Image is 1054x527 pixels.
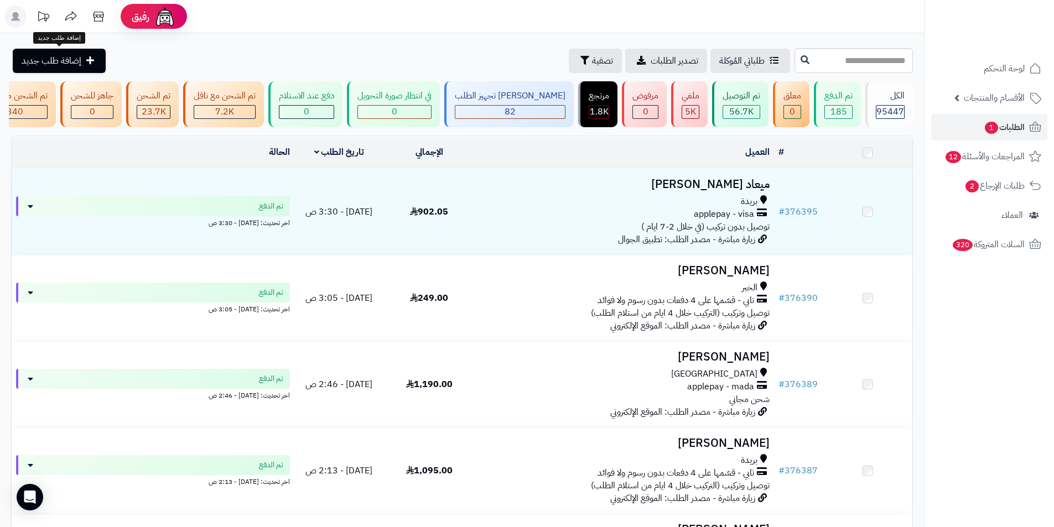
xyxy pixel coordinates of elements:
span: 0 [392,105,397,118]
span: زيارة مباشرة - مصدر الطلب: الموقع الإلكتروني [610,319,755,332]
a: #376389 [778,378,818,391]
span: applepay - mada [687,380,754,393]
span: العملاء [1001,207,1023,223]
a: #376390 [778,291,818,305]
h3: [PERSON_NAME] [479,437,770,450]
span: [GEOGRAPHIC_DATA] [671,368,757,380]
button: تصفية [569,49,622,73]
span: 1,190.00 [406,378,453,391]
span: السلات المتروكة [952,237,1025,252]
span: [DATE] - 3:05 ص [305,291,372,305]
a: طلباتي المُوكلة [710,49,790,73]
span: تابي - قسّمها على 4 دفعات بدون رسوم ولا فوائد [598,294,754,307]
div: تم الشحن [137,90,170,102]
div: 82 [455,106,565,118]
span: زيارة مباشرة - مصدر الطلب: الموقع الإلكتروني [610,405,755,419]
span: زيارة مباشرة - مصدر الطلب: الموقع الإلكتروني [610,492,755,505]
span: 1.8K [590,105,609,118]
span: تم الدفع [259,201,283,212]
span: 0 [304,105,309,118]
div: 56720 [723,106,760,118]
span: تم الدفع [259,373,283,384]
div: معلق [783,90,801,102]
a: إضافة طلب جديد [13,49,106,73]
div: 185 [825,106,852,118]
span: 902.05 [410,205,448,218]
div: اخر تحديث: [DATE] - 3:30 ص [16,216,290,228]
span: توصيل وتركيب (التركيب خلال 4 ايام من استلام الطلب) [591,479,770,492]
a: # [778,145,784,159]
span: 56.7K [729,105,754,118]
h3: [PERSON_NAME] [479,264,770,277]
a: تم الشحن مع ناقل 7.2K [181,81,266,127]
span: توصيل بدون تركيب (في خلال 2-7 ايام ) [641,220,770,233]
span: تصفية [592,54,613,67]
div: 0 [71,106,113,118]
span: 320 [953,239,973,251]
a: العميل [745,145,770,159]
a: معلق 0 [771,81,812,127]
span: 7.2K [215,105,234,118]
a: الحالة [269,145,290,159]
span: 5K [685,105,696,118]
span: 2 [965,180,979,192]
div: تم الدفع [824,90,853,102]
span: 0 [643,105,648,118]
span: رفيق [132,10,149,23]
a: الطلبات1 [931,114,1047,140]
a: ملغي 5K [669,81,710,127]
span: تصدير الطلبات [651,54,698,67]
span: توصيل وتركيب (التركيب خلال 4 ايام من استلام الطلب) [591,306,770,320]
span: 95447 [876,105,904,118]
span: [DATE] - 3:30 ص [305,205,372,218]
span: الطلبات [984,119,1025,135]
a: الإجمالي [416,145,443,159]
a: في انتظار صورة التحويل 0 [345,81,442,127]
a: تصدير الطلبات [625,49,707,73]
span: 249.00 [410,291,448,305]
div: 4984 [682,106,699,118]
span: 0 [90,105,95,118]
span: [DATE] - 2:46 ص [305,378,372,391]
span: 185 [830,105,847,118]
div: في انتظار صورة التحويل [357,90,432,102]
span: [DATE] - 2:13 ص [305,464,372,477]
div: ملغي [682,90,699,102]
div: تم الشحن مع ناقل [194,90,256,102]
span: # [778,378,785,391]
a: المراجعات والأسئلة12 [931,143,1047,170]
div: اخر تحديث: [DATE] - 2:13 ص [16,475,290,487]
a: السلات المتروكة320 [931,231,1047,258]
span: 12 [946,151,961,163]
h3: [PERSON_NAME] [479,351,770,363]
span: بريدة [741,454,757,467]
a: العملاء [931,202,1047,228]
div: 0 [784,106,801,118]
span: الخبر [742,281,757,294]
span: لوحة التحكم [984,61,1025,76]
a: جاهز للشحن 0 [58,81,124,127]
div: اخر تحديث: [DATE] - 2:46 ص [16,389,290,400]
span: 1,095.00 [406,464,453,477]
span: 0 [790,105,795,118]
span: الأقسام والمنتجات [964,90,1025,106]
div: مرفوض [632,90,658,102]
span: طلباتي المُوكلة [719,54,765,67]
a: طلبات الإرجاع2 [931,173,1047,199]
div: 23695 [137,106,170,118]
a: دفع عند الاستلام 0 [266,81,345,127]
span: تابي - قسّمها على 4 دفعات بدون رسوم ولا فوائد [598,467,754,479]
span: # [778,205,785,218]
div: 1813 [589,106,609,118]
span: # [778,291,785,305]
span: 82 [505,105,516,118]
a: تم الشحن 23.7K [124,81,181,127]
div: تم التوصيل [723,90,760,102]
h3: ميعاد [PERSON_NAME] [479,178,770,191]
a: تاريخ الطلب [314,145,365,159]
a: #376395 [778,205,818,218]
div: جاهز للشحن [71,90,113,102]
a: مرفوض 0 [620,81,669,127]
div: الكل [876,90,905,102]
div: [PERSON_NAME] تجهيز الطلب [455,90,565,102]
